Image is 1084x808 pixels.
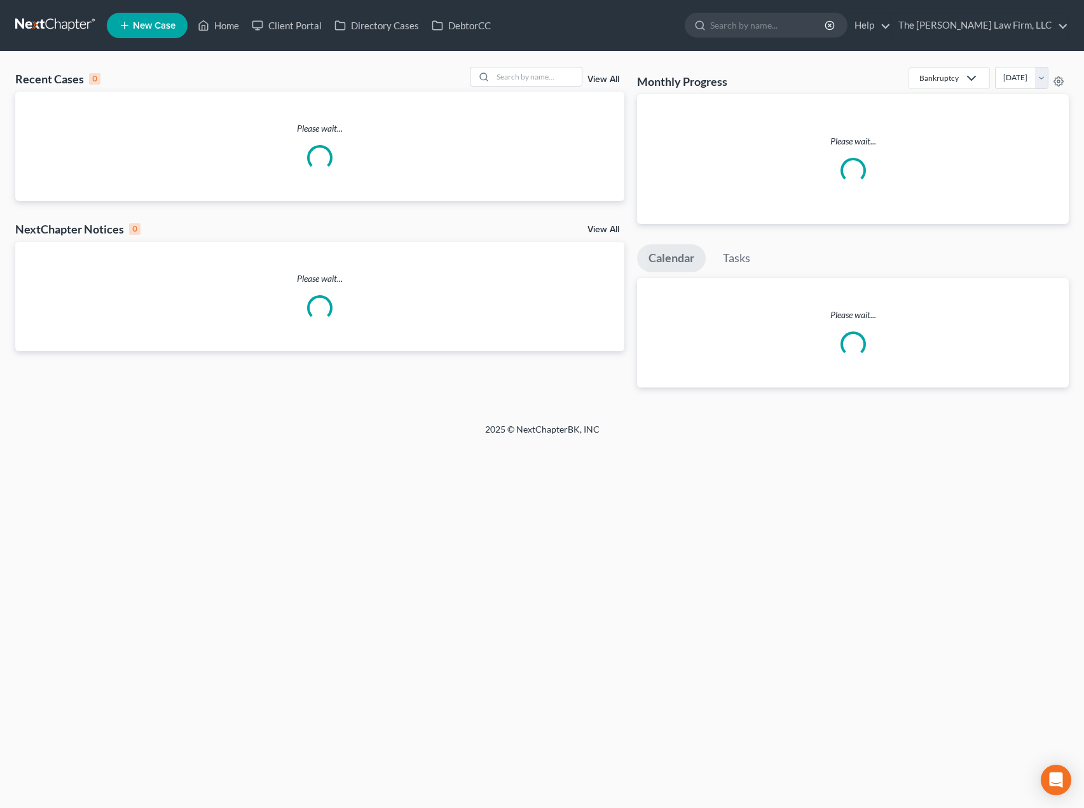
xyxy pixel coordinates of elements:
[647,135,1059,148] p: Please wait...
[919,73,959,83] div: Bankruptcy
[892,14,1068,37] a: The [PERSON_NAME] Law Firm, LLC
[493,67,582,86] input: Search by name...
[15,122,624,135] p: Please wait...
[15,221,141,237] div: NextChapter Notices
[129,223,141,235] div: 0
[587,225,619,234] a: View All
[328,14,425,37] a: Directory Cases
[15,71,100,87] div: Recent Cases
[848,14,891,37] a: Help
[637,244,706,272] a: Calendar
[587,75,619,84] a: View All
[710,13,827,37] input: Search by name...
[637,309,1069,321] p: Please wait...
[133,21,175,31] span: New Case
[89,73,100,85] div: 0
[15,272,624,285] p: Please wait...
[425,14,497,37] a: DebtorCC
[180,423,905,446] div: 2025 © NextChapterBK, INC
[637,74,727,89] h3: Monthly Progress
[711,244,762,272] a: Tasks
[245,14,328,37] a: Client Portal
[1041,765,1071,795] div: Open Intercom Messenger
[191,14,245,37] a: Home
